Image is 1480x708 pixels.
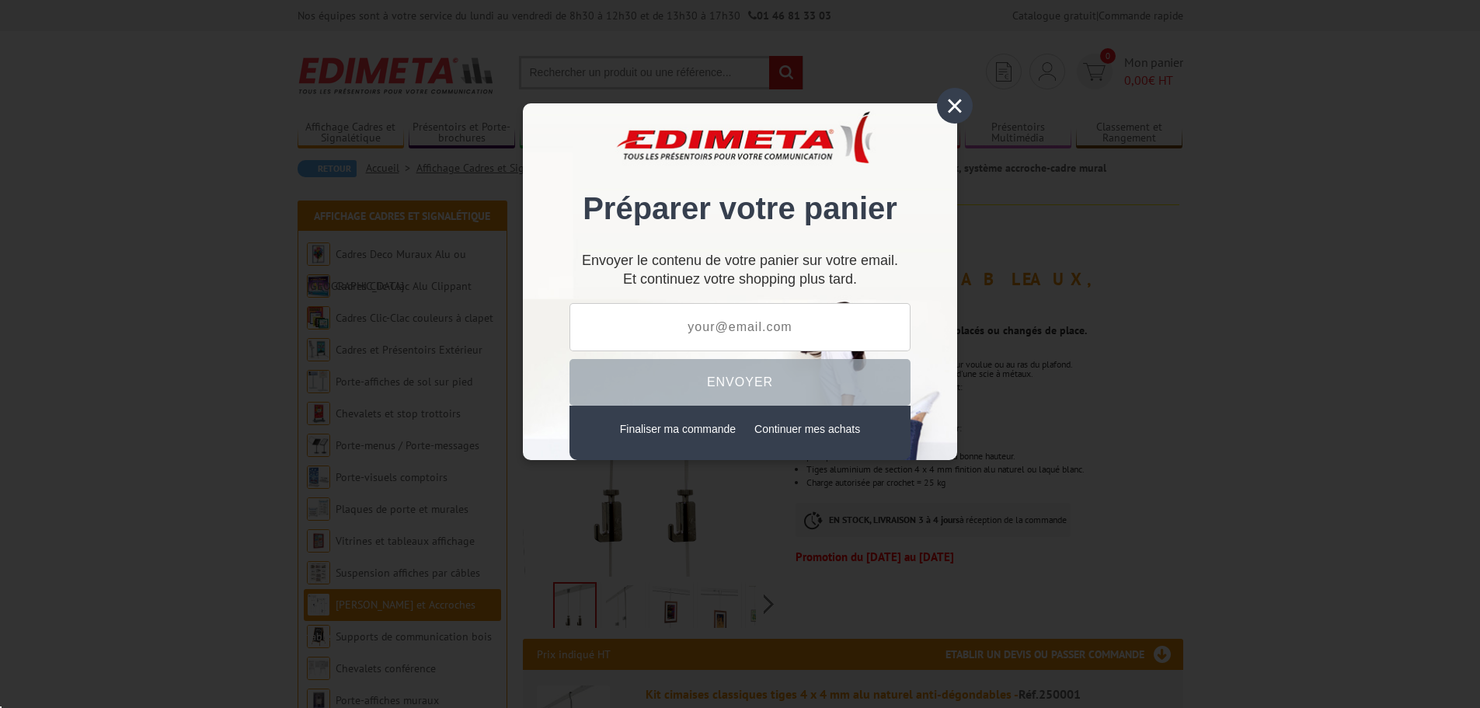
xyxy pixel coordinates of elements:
[569,303,911,351] input: your@email.com
[620,423,736,435] a: Finaliser ma commande
[569,127,911,242] div: Préparer votre panier
[569,359,911,406] button: Envoyer
[937,88,973,124] div: ×
[754,423,860,435] a: Continuer mes achats
[569,259,911,263] p: Envoyer le contenu de votre panier sur votre email.
[569,259,911,288] div: Et continuez votre shopping plus tard.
